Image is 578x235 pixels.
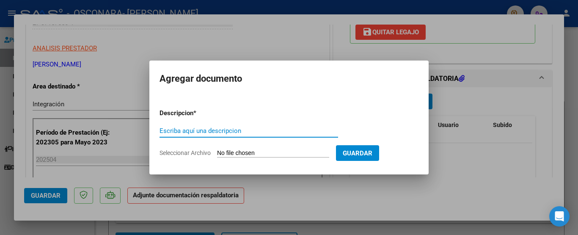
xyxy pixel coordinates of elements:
span: Guardar [343,149,372,157]
span: Seleccionar Archivo [160,149,211,156]
h2: Agregar documento [160,71,418,87]
button: Guardar [336,145,379,161]
div: Open Intercom Messenger [549,206,570,227]
p: Descripcion [160,108,237,118]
